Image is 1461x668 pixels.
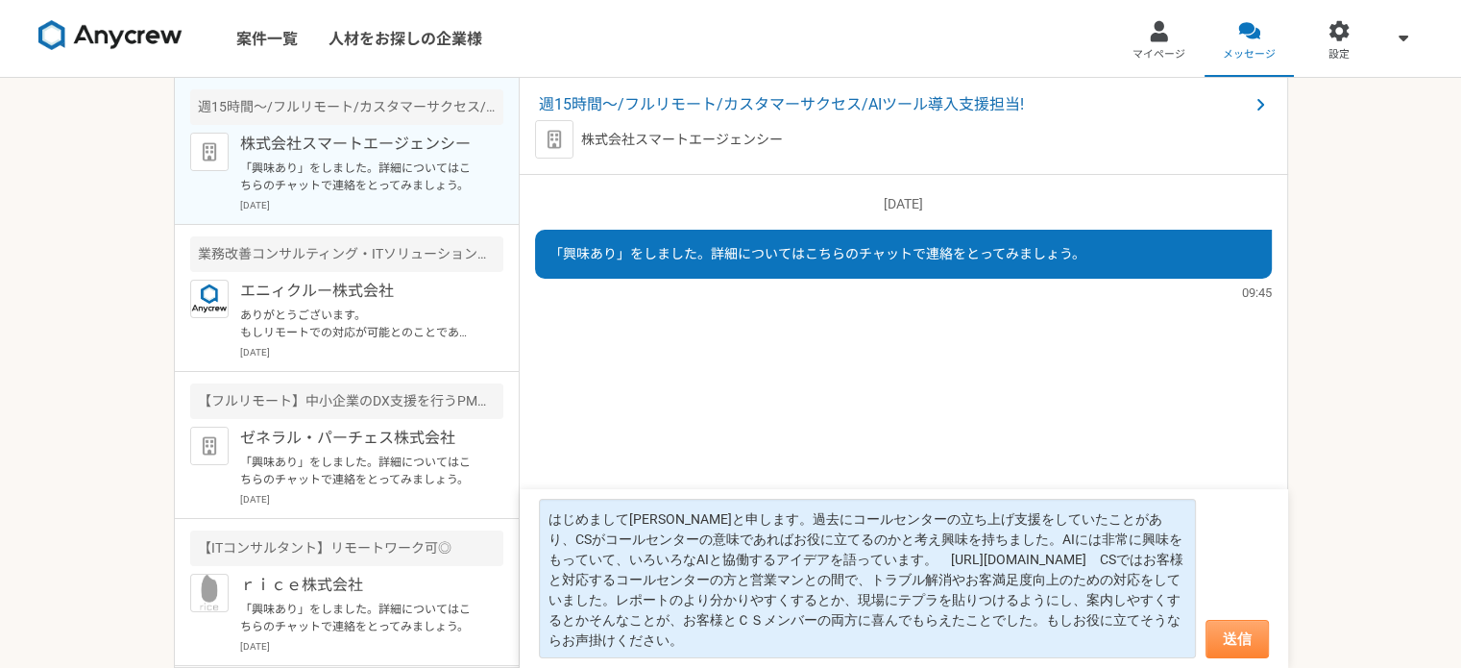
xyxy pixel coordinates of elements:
img: default_org_logo-42cde973f59100197ec2c8e796e4974ac8490bb5b08a0eb061ff975e4574aa76.png [535,120,573,159]
img: logo_text_blue_01.png [190,280,229,318]
p: 株式会社スマートエージェンシー [240,133,477,156]
p: エニィクルー株式会社 [240,280,477,303]
div: 【ITコンサルタント】リモートワーク可◎ [190,531,503,566]
textarea: はじめまして[PERSON_NAME]と申します。過去にコールセンターの立ち上げ支援をしていたことがあり、CSがコールセンターの意味であればお役に立てるのかと考え興味を持ちました。AIには非常に... [539,499,1196,658]
div: 業務改善コンサルティング・ITソリューションのコンサルタント・PM業務を募集！ [190,236,503,272]
img: default_org_logo-42cde973f59100197ec2c8e796e4974ac8490bb5b08a0eb061ff975e4574aa76.png [190,133,229,171]
p: ゼネラル・パーチェス株式会社 [240,427,477,450]
div: 【フルリモート】中小企業のDX支援を行うPM新規募集 [190,383,503,419]
p: [DATE] [535,194,1272,214]
span: 設定 [1328,47,1350,62]
p: ｒｉｃｅ株式会社 [240,574,477,597]
span: メッセージ [1223,47,1276,62]
img: default_org_logo-42cde973f59100197ec2c8e796e4974ac8490bb5b08a0eb061ff975e4574aa76.png [190,427,229,465]
img: rice_gray.png [190,574,229,612]
span: 09:45 [1242,284,1272,302]
p: 「興味あり」をしました。詳細についてはこちらのチャットで連絡をとってみましょう。 [240,454,477,488]
span: 「興味あり」をしました。詳細についてはこちらのチャットで連絡をとってみましょう。 [549,246,1085,261]
div: 週15時間〜/フルリモート/カスタマーサクセス/AIツール導入支援担当! [190,89,503,125]
p: [DATE] [240,198,503,212]
p: 株式会社スマートエージェンシー [581,130,783,150]
img: 8DqYSo04kwAAAAASUVORK5CYII= [38,20,183,51]
span: マイページ [1132,47,1185,62]
p: 「興味あり」をしました。詳細についてはこちらのチャットで連絡をとってみましょう。 [240,601,477,635]
p: [DATE] [240,639,503,654]
p: 「興味あり」をしました。詳細についてはこちらのチャットで連絡をとってみましょう。 [240,160,477,194]
p: ありがとうございます。 もしリモートでの対応が可能とのことであれば改めてご案内させていただければと思います。 よろしくお願い致します。 [240,307,477,341]
button: 送信 [1205,620,1269,658]
p: [DATE] [240,492,503,507]
p: [DATE] [240,345,503,359]
span: 週15時間〜/フルリモート/カスタマーサクセス/AIツール導入支援担当! [539,93,1249,116]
